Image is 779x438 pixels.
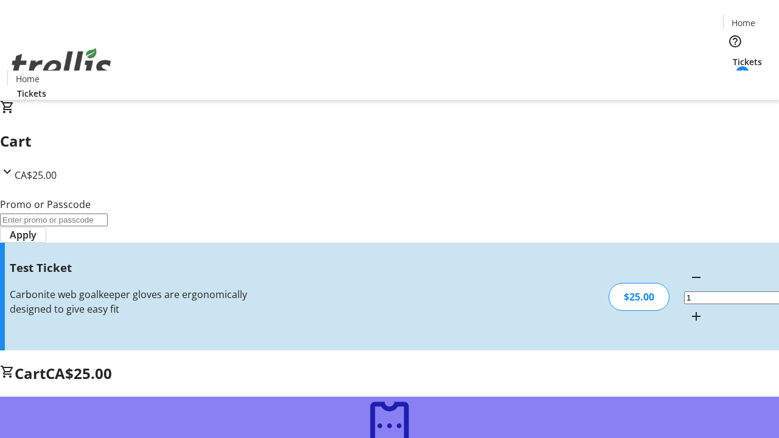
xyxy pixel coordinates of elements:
[17,87,46,100] span: Tickets
[723,55,772,68] a: Tickets
[684,265,708,290] button: Decrement by one
[723,68,747,92] button: Cart
[8,72,47,85] a: Home
[46,363,112,383] span: CA$25.00
[609,283,669,311] div: $25.00
[732,16,755,29] span: Home
[10,259,276,276] h3: Test Ticket
[724,16,763,29] a: Home
[15,169,57,182] span: CA$25.00
[10,287,276,316] div: Carbonite web goalkeeper gloves are ergonomically designed to give easy fit
[10,228,37,242] span: Apply
[684,304,708,328] button: Increment by one
[7,87,56,100] a: Tickets
[723,29,747,54] button: Help
[7,35,116,96] img: Orient E2E Organization lpDLnQB6nZ's Logo
[16,72,40,85] span: Home
[733,55,762,68] span: Tickets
